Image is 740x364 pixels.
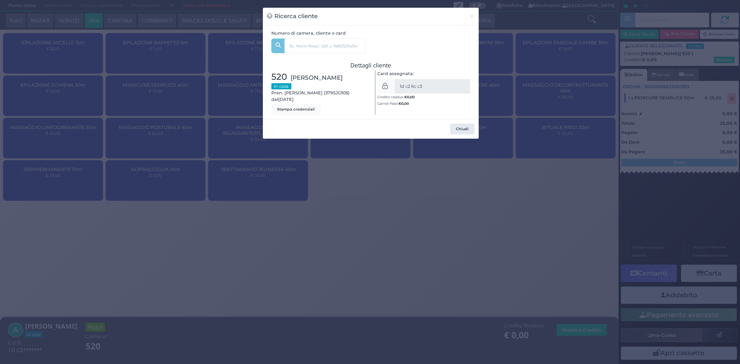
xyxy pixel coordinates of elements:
[377,101,409,106] small: Carnet Pasti:
[271,70,287,84] span: 520
[271,83,291,89] small: In casa
[278,96,294,103] span: [DATE]
[267,12,318,21] h3: Ricerca cliente
[377,95,415,99] small: Credito residuo:
[271,62,471,69] h3: Dettagli cliente
[271,30,346,37] label: Numero di camera, cliente o card
[291,73,343,82] span: [PERSON_NAME]
[401,101,409,106] span: 0,00
[469,12,474,20] span: ×
[407,94,415,99] span: 0,00
[450,124,474,134] button: Chiudi
[377,70,414,77] label: Card assegnata:
[404,95,415,99] b: €
[465,8,479,25] button: Chiudi
[271,104,321,115] button: Stampa credenziali
[267,70,371,115] div: Pren. [PERSON_NAME] (379SJO105) dal
[284,39,365,53] input: Es. 'Mario Rossi', '220' o '108123234234'
[399,101,409,106] b: €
